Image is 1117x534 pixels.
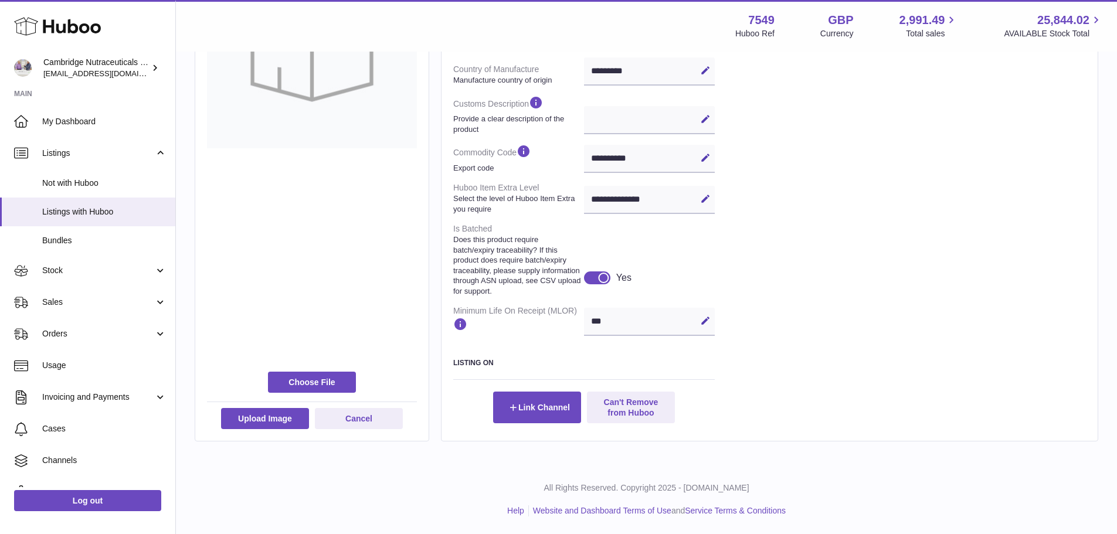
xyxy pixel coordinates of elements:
[453,301,584,340] dt: Minimum Life On Receipt (MLOR)
[453,163,581,174] strong: Export code
[268,372,356,393] span: Choose File
[828,12,853,28] strong: GBP
[453,114,581,134] strong: Provide a clear description of the product
[453,90,584,139] dt: Customs Description
[42,392,154,403] span: Invoicing and Payments
[14,59,32,77] img: internalAdmin-7549@internal.huboo.com
[493,392,581,423] button: Link Channel
[453,75,581,86] strong: Manufacture country of origin
[42,116,167,127] span: My Dashboard
[685,506,786,515] a: Service Terms & Conditions
[43,57,149,79] div: Cambridge Nutraceuticals Ltd
[735,28,775,39] div: Huboo Ref
[221,408,309,429] button: Upload Image
[453,178,584,219] dt: Huboo Item Extra Level
[899,12,959,39] a: 2,991.49 Total sales
[14,490,161,511] a: Log out
[453,59,584,90] dt: Country of Manufacture
[42,265,154,276] span: Stock
[616,271,632,284] div: Yes
[42,487,167,498] span: Settings
[42,206,167,217] span: Listings with Huboo
[453,219,584,301] dt: Is Batched
[42,360,167,371] span: Usage
[453,358,715,368] h3: Listing On
[748,12,775,28] strong: 7549
[1037,12,1089,28] span: 25,844.02
[529,505,786,516] li: and
[453,234,581,296] strong: Does this product require batch/expiry traceability? If this product does require batch/expiry tr...
[43,69,172,78] span: [EMAIL_ADDRESS][DOMAIN_NAME]
[1004,12,1103,39] a: 25,844.02 AVAILABLE Stock Total
[315,408,403,429] button: Cancel
[42,178,167,189] span: Not with Huboo
[453,193,581,214] strong: Select the level of Huboo Item Extra you require
[185,482,1108,494] p: All Rights Reserved. Copyright 2025 - [DOMAIN_NAME]
[42,423,167,434] span: Cases
[42,235,167,246] span: Bundles
[906,28,958,39] span: Total sales
[1004,28,1103,39] span: AVAILABLE Stock Total
[820,28,854,39] div: Currency
[42,328,154,339] span: Orders
[453,139,584,178] dt: Commodity Code
[42,455,167,466] span: Channels
[587,392,675,423] button: Can't Remove from Huboo
[42,297,154,308] span: Sales
[899,12,945,28] span: 2,991.49
[507,506,524,515] a: Help
[42,148,154,159] span: Listings
[533,506,671,515] a: Website and Dashboard Terms of Use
